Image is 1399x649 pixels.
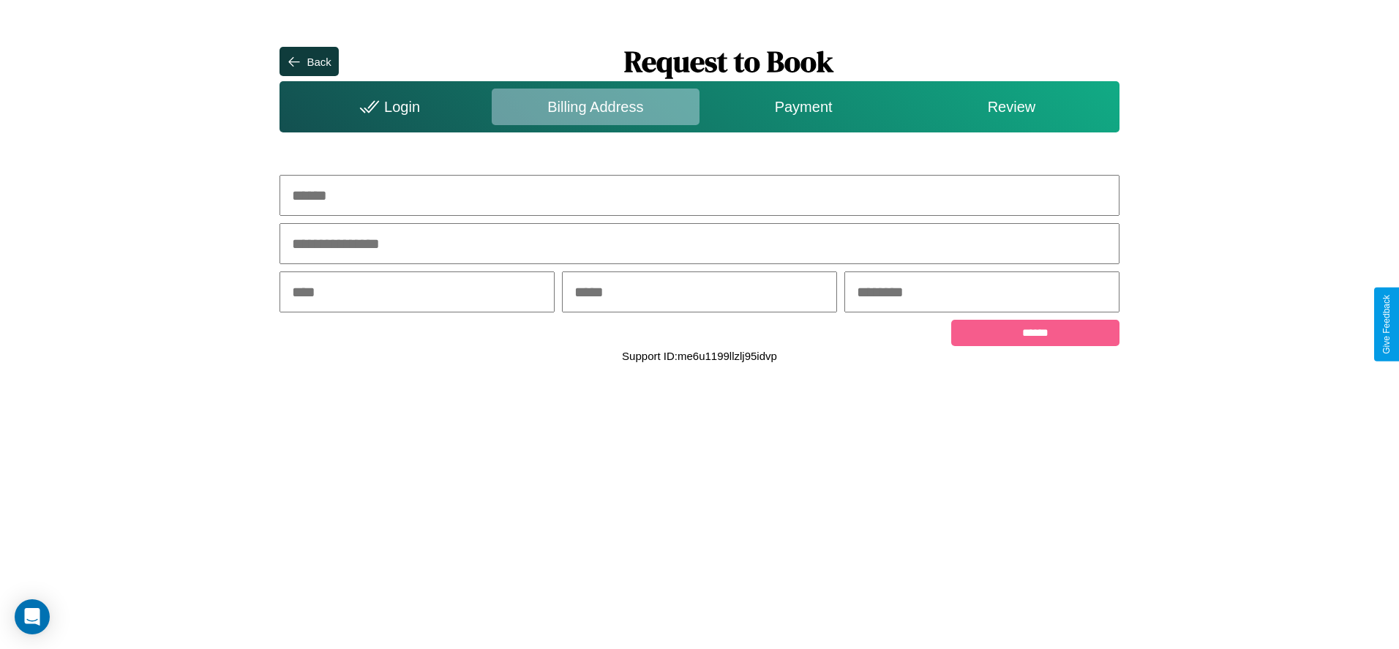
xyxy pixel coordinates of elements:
div: Open Intercom Messenger [15,599,50,634]
div: Payment [699,89,907,125]
div: Give Feedback [1381,295,1392,354]
p: Support ID: me6u1199llzlj95idvp [622,346,777,366]
div: Login [283,89,491,125]
button: Back [280,47,338,76]
div: Billing Address [492,89,699,125]
div: Review [907,89,1115,125]
h1: Request to Book [339,42,1119,81]
div: Back [307,56,331,68]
